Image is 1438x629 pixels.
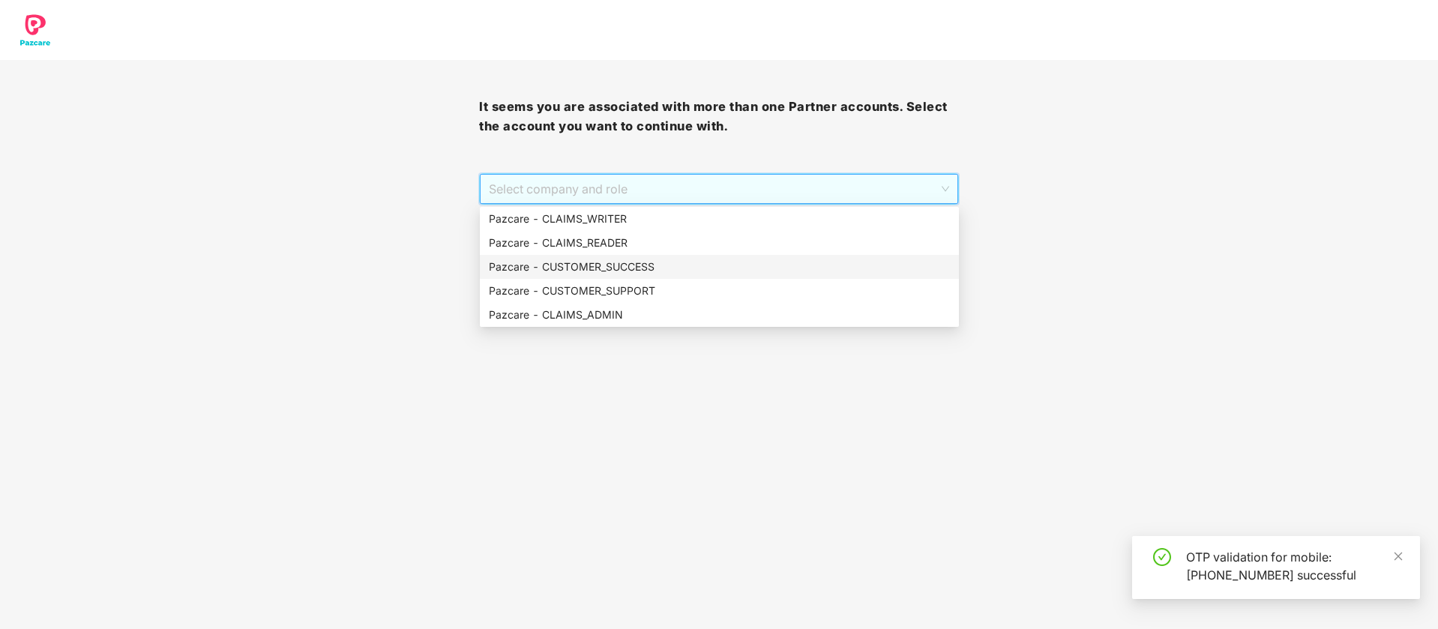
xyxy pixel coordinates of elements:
div: Pazcare - CLAIMS_READER [489,235,950,251]
div: Pazcare - CLAIMS_READER [480,231,959,255]
div: OTP validation for mobile: [PHONE_NUMBER] successful [1186,548,1402,584]
div: Pazcare - CUSTOMER_SUCCESS [480,255,959,279]
span: close [1393,551,1404,562]
h3: It seems you are associated with more than one Partner accounts. Select the account you want to c... [479,97,958,136]
div: Pazcare - CLAIMS_ADMIN [489,307,950,323]
div: Pazcare - CUSTOMER_SUPPORT [489,283,950,299]
span: Select company and role [489,175,948,203]
div: Pazcare - CLAIMS_WRITER [489,211,950,227]
div: Pazcare - CLAIMS_ADMIN [480,303,959,327]
div: Pazcare - CUSTOMER_SUPPORT [480,279,959,303]
div: Pazcare - CUSTOMER_SUCCESS [489,259,950,275]
div: Pazcare - CLAIMS_WRITER [480,207,959,231]
span: check-circle [1153,548,1171,566]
